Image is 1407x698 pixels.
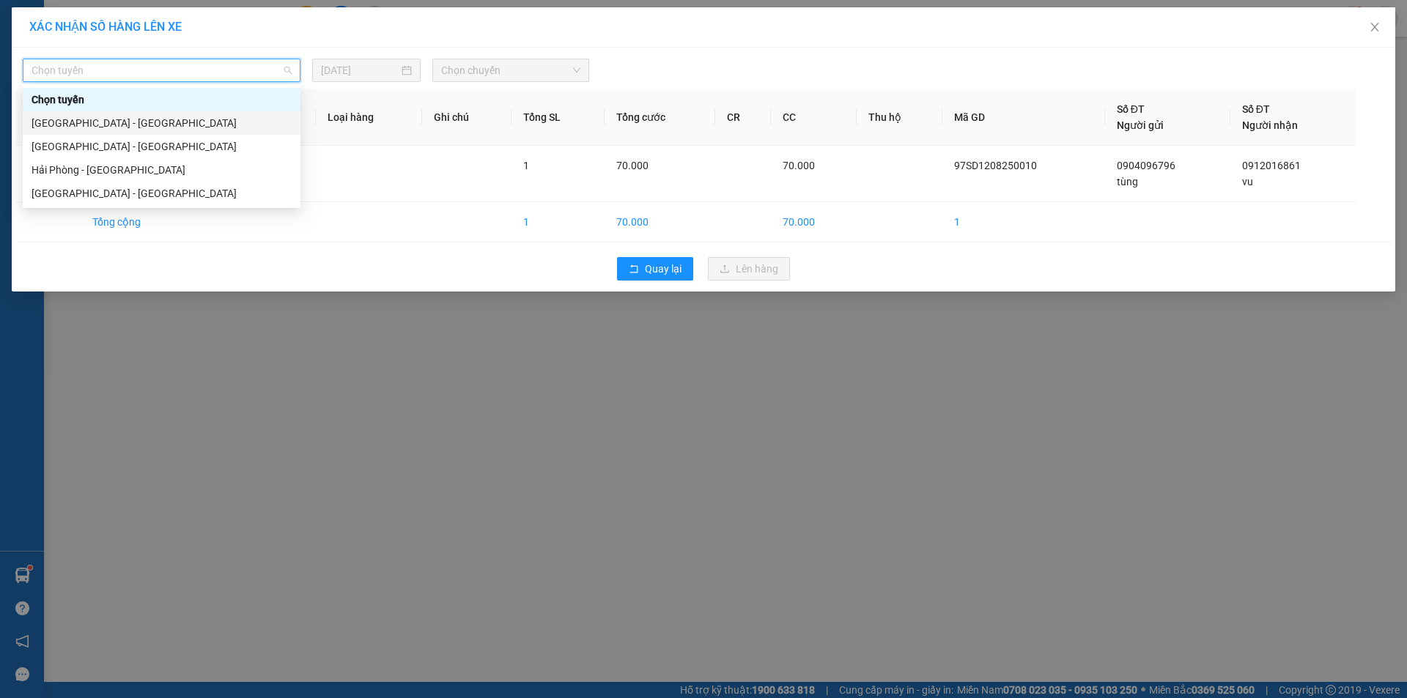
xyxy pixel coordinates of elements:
th: Thu hộ [857,89,943,146]
div: Hải Phòng - Yên Nghĩa [23,158,300,182]
span: 97SD1208250010 [954,160,1037,171]
span: vu [1242,176,1253,188]
div: [GEOGRAPHIC_DATA] - [GEOGRAPHIC_DATA] [32,115,292,131]
span: tùng [1117,176,1138,188]
div: Hải Phòng - Hà Nội [23,111,300,135]
span: 0912016861 [1242,160,1301,171]
span: Chuyển phát nhanh: [GEOGRAPHIC_DATA] - [GEOGRAPHIC_DATA] [83,63,210,115]
td: 70.000 [771,202,856,242]
span: Người gửi [1117,119,1164,131]
th: Ghi chú [422,89,512,146]
div: Hà Nội - Hải Phòng [23,135,300,158]
th: Tổng cước [605,89,715,146]
input: 12/08/2025 [321,62,399,78]
span: 0904096796 [1117,160,1175,171]
span: Số ĐT [1242,103,1270,115]
span: Chọn tuyến [32,59,292,81]
td: 70.000 [605,202,715,242]
button: Close [1354,7,1395,48]
span: 70.000 [783,160,815,171]
td: 1 [942,202,1105,242]
th: CR [715,89,771,146]
div: [GEOGRAPHIC_DATA] - [GEOGRAPHIC_DATA] [32,185,292,201]
button: uploadLên hàng [708,257,790,281]
th: CC [771,89,856,146]
th: Loại hàng [316,89,422,146]
span: 70.000 [616,160,649,171]
span: Chọn chuyến [441,59,580,81]
td: 1 [512,202,605,242]
span: XÁC NHẬN SỐ HÀNG LÊN XE [29,20,182,34]
th: Mã GD [942,89,1105,146]
div: Yên Nghĩa - Hải Phòng [23,182,300,205]
div: Hải Phòng - [GEOGRAPHIC_DATA] [32,162,292,178]
img: logo [7,58,81,133]
span: Quay lại [645,261,682,277]
span: rollback [629,264,639,275]
span: Số ĐT [1117,103,1145,115]
span: close [1369,21,1381,33]
th: STT [15,89,81,146]
div: Chọn tuyến [32,92,292,108]
button: rollbackQuay lại [617,257,693,281]
strong: CHUYỂN PHÁT NHANH VIP ANH HUY [91,12,201,59]
th: Tổng SL [512,89,605,146]
div: Chọn tuyến [23,88,300,111]
div: [GEOGRAPHIC_DATA] - [GEOGRAPHIC_DATA] [32,138,292,155]
td: Tổng cộng [81,202,191,242]
td: 1 [15,146,81,202]
span: Người nhận [1242,119,1298,131]
span: 1 [523,160,529,171]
